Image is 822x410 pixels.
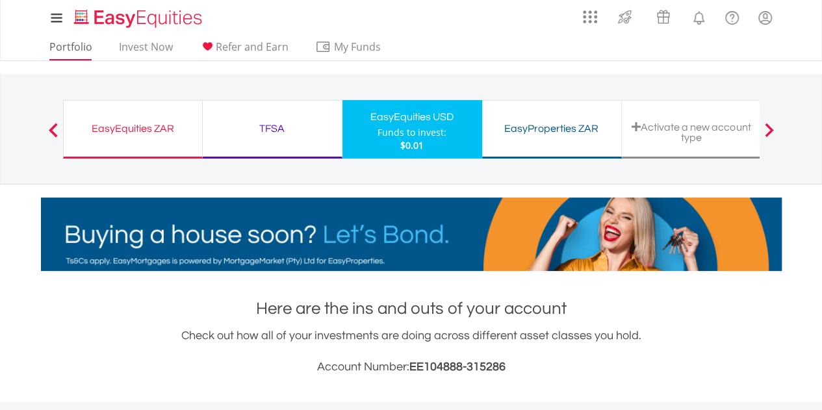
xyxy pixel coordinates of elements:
[378,126,446,139] div: Funds to invest:
[41,358,782,376] h3: Account Number:
[41,297,782,320] h1: Here are the ins and outs of your account
[44,40,97,60] a: Portfolio
[211,120,334,138] div: TFSA
[71,120,194,138] div: EasyEquities ZAR
[630,122,753,143] div: Activate a new account type
[350,108,474,126] div: EasyEquities USD
[715,3,749,29] a: FAQ's and Support
[652,6,674,27] img: vouchers-v2.svg
[749,3,782,32] a: My Profile
[114,40,178,60] a: Invest Now
[682,3,715,29] a: Notifications
[71,8,207,29] img: EasyEquities_Logo.png
[644,3,682,27] a: Vouchers
[41,198,782,271] img: EasyMortage Promotion Banner
[490,120,613,138] div: EasyProperties ZAR
[574,3,606,24] a: AppsGrid
[409,361,506,373] span: EE104888-315286
[315,38,400,55] span: My Funds
[194,40,294,60] a: Refer and Earn
[583,10,597,24] img: grid-menu-icon.svg
[614,6,636,27] img: thrive-v2.svg
[41,327,782,376] div: Check out how all of your investments are doing across different asset classes you hold.
[400,139,424,151] span: $0.01
[216,40,289,54] span: Refer and Earn
[69,3,207,29] a: Home page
